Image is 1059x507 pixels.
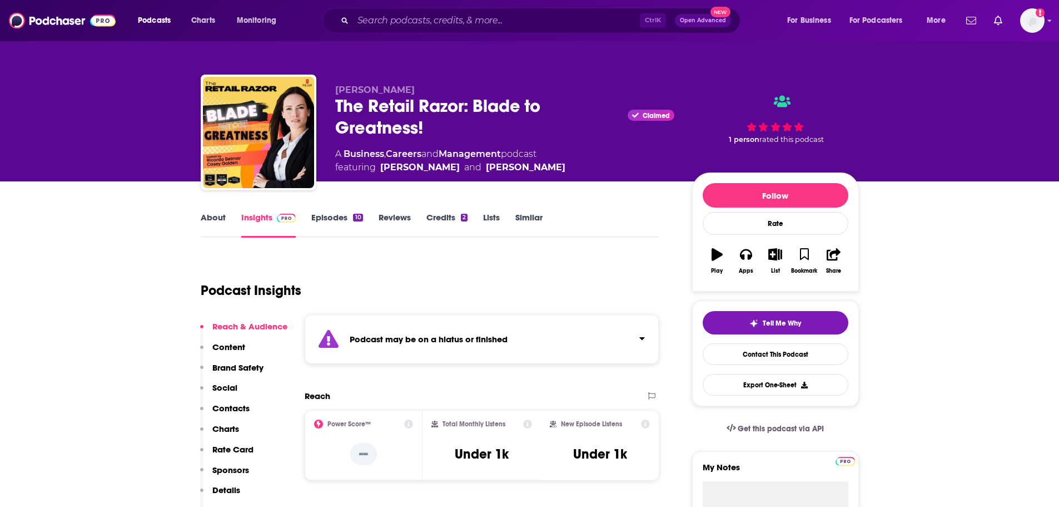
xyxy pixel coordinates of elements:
span: Logged in as emilyjherman [1020,8,1045,33]
button: open menu [842,12,919,29]
button: Apps [732,241,760,281]
span: , [384,149,386,159]
h3: Under 1k [455,446,509,462]
button: Bookmark [790,241,819,281]
span: Tell Me Why [763,319,801,328]
button: Contacts [200,403,250,424]
h2: Power Score™ [327,420,371,428]
div: Search podcasts, credits, & more... [333,8,751,33]
a: Contact This Podcast [703,343,848,365]
span: Podcasts [138,13,171,28]
button: Share [819,241,848,281]
span: featuring [335,161,565,174]
button: Follow [703,183,848,208]
button: Charts [200,424,239,444]
span: Open Advanced [680,18,726,23]
span: rated this podcast [759,135,824,144]
p: Details [212,485,240,495]
span: and [464,161,481,174]
div: 2 [461,214,468,221]
a: Get this podcast via API [718,415,833,442]
a: Similar [515,212,543,238]
a: Credits2 [426,212,468,238]
button: open menu [779,12,845,29]
img: Podchaser - Follow, Share and Rate Podcasts [9,10,116,31]
span: [PERSON_NAME] [335,85,415,95]
p: Contacts [212,403,250,414]
span: More [927,13,946,28]
div: A podcast [335,147,565,174]
button: Details [200,485,240,505]
button: open menu [130,12,185,29]
a: Pro website [836,455,855,466]
a: Lists [483,212,500,238]
a: About [201,212,226,238]
div: [PERSON_NAME] [380,161,460,174]
span: and [421,149,439,159]
img: The Retail Razor: Blade to Greatness! [203,77,314,188]
h2: Total Monthly Listens [443,420,505,428]
div: List [771,268,780,274]
button: tell me why sparkleTell Me Why [703,311,848,334]
p: Rate Card [212,444,253,455]
a: Reviews [379,212,411,238]
button: Show profile menu [1020,8,1045,33]
a: Show notifications dropdown [962,11,981,30]
button: Open AdvancedNew [675,14,731,27]
a: Careers [386,149,421,159]
span: New [710,7,730,17]
span: For Podcasters [849,13,903,28]
button: Play [703,241,732,281]
div: Play [711,268,723,274]
p: Content [212,342,245,352]
button: Reach & Audience [200,321,287,342]
span: 1 person [729,135,759,144]
h3: Under 1k [573,446,627,462]
button: open menu [919,12,959,29]
a: InsightsPodchaser Pro [241,212,296,238]
span: Get this podcast via API [738,424,824,434]
h1: Podcast Insights [201,282,301,299]
img: User Profile [1020,8,1045,33]
section: Click to expand status details [305,314,659,364]
span: Charts [191,13,215,28]
div: Rate [703,212,848,235]
a: Ricardo Belmar [486,161,565,174]
p: Sponsors [212,465,249,475]
strong: Podcast may be on a hiatus or finished [350,334,508,344]
label: My Notes [703,462,848,481]
button: Content [200,342,245,362]
p: Charts [212,424,239,434]
a: Business [344,149,384,159]
img: Podchaser Pro [836,457,855,466]
button: Brand Safety [200,362,263,383]
a: Show notifications dropdown [990,11,1007,30]
div: Bookmark [791,268,817,274]
div: 1 personrated this podcast [692,85,859,154]
input: Search podcasts, credits, & more... [353,12,640,29]
span: Claimed [643,113,670,119]
p: Reach & Audience [212,321,287,332]
svg: Add a profile image [1036,8,1045,17]
button: open menu [229,12,291,29]
p: Brand Safety [212,362,263,373]
p: -- [350,443,377,465]
a: Management [439,149,501,159]
button: List [760,241,789,281]
button: Rate Card [200,444,253,465]
p: Social [212,382,237,393]
span: For Business [787,13,831,28]
img: Podchaser Pro [277,214,296,223]
h2: Reach [305,391,330,401]
button: Export One-Sheet [703,374,848,396]
img: tell me why sparkle [749,319,758,328]
span: Monitoring [237,13,276,28]
div: Share [826,268,841,274]
button: Sponsors [200,465,249,485]
a: Charts [184,12,222,29]
span: Ctrl K [640,13,666,28]
a: Episodes10 [311,212,362,238]
button: Social [200,382,237,403]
